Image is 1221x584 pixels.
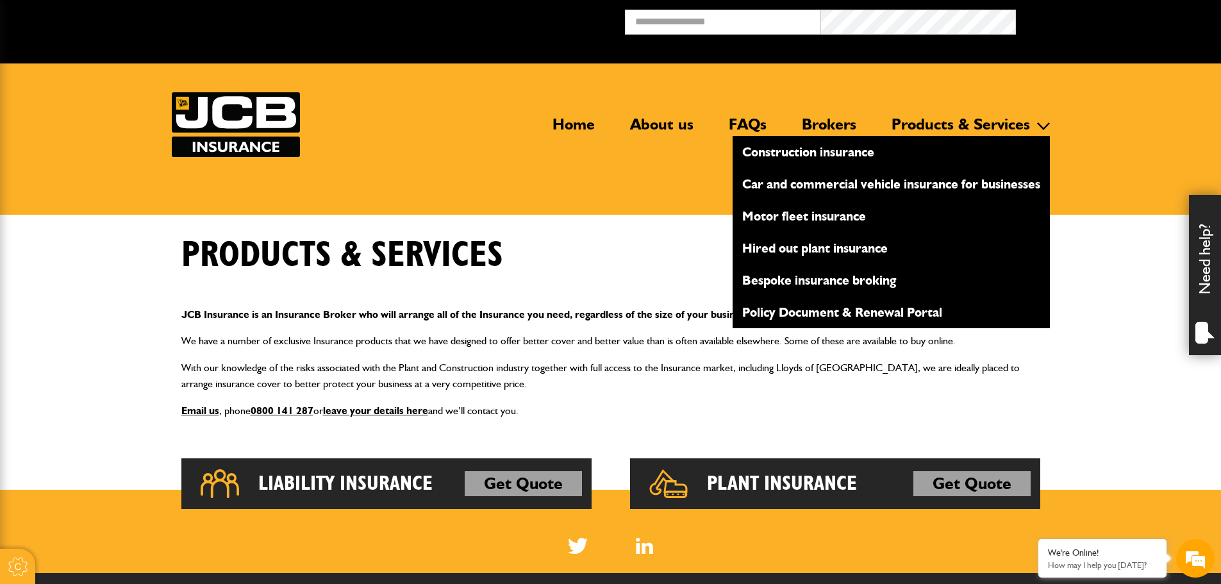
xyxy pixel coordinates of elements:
[172,92,300,157] a: JCB Insurance Services
[181,360,1040,392] p: With our knowledge of the risks associated with the Plant and Construction industry together with...
[1016,10,1211,29] button: Broker Login
[1189,195,1221,355] div: Need help?
[733,237,1050,259] a: Hired out plant insurance
[733,301,1050,323] a: Policy Document & Renewal Portal
[568,538,588,554] img: Twitter
[636,538,653,554] img: Linked In
[1048,547,1157,558] div: We're Online!
[707,471,857,497] h2: Plant Insurance
[465,471,582,497] a: Get Quote
[882,115,1040,144] a: Products & Services
[22,71,54,89] img: d_20077148190_company_1631870298795_20077148190
[210,6,241,37] div: Minimize live chat window
[733,141,1050,163] a: Construction insurance
[181,234,503,277] h1: Products & Services
[636,538,653,554] a: LinkedIn
[733,205,1050,227] a: Motor fleet insurance
[251,405,313,417] a: 0800 141 287
[323,405,428,417] a: leave your details here
[17,194,234,222] input: Enter your phone number
[1048,560,1157,570] p: How may I help you today?
[174,395,233,412] em: Start Chat
[181,403,1040,419] p: , phone or and we’ll contact you.
[719,115,776,144] a: FAQs
[258,471,433,497] h2: Liability Insurance
[733,173,1050,195] a: Car and commercial vehicle insurance for businesses
[792,115,866,144] a: Brokers
[181,333,1040,349] p: We have a number of exclusive Insurance products that we have designed to offer better cover and ...
[620,115,703,144] a: About us
[67,72,215,88] div: Chat with us now
[733,269,1050,291] a: Bespoke insurance broking
[17,156,234,185] input: Enter your email address
[181,405,219,417] a: Email us
[172,92,300,157] img: JCB Insurance Services logo
[181,306,1040,323] p: JCB Insurance is an Insurance Broker who will arrange all of the Insurance you need, regardless o...
[913,471,1031,497] a: Get Quote
[17,119,234,147] input: Enter your last name
[17,232,234,384] textarea: Type your message and hit 'Enter'
[543,115,604,144] a: Home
